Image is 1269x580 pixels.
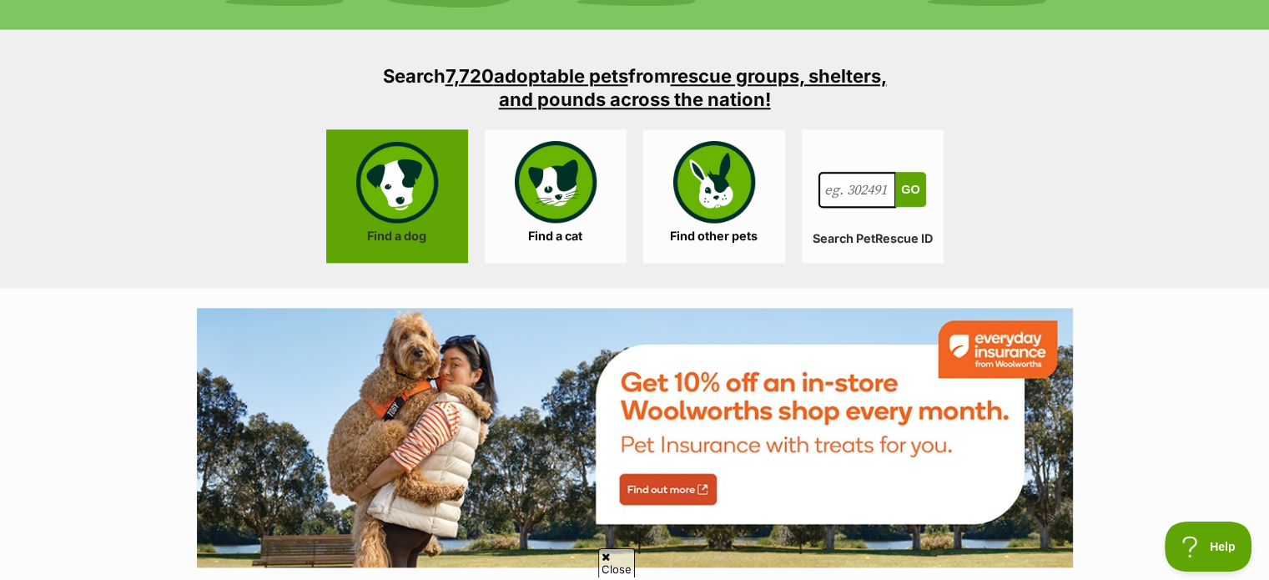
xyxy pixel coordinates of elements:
[485,129,627,263] a: Find a cat
[598,548,635,577] span: Close
[802,232,944,246] label: Search PetRescue ID
[895,172,925,207] button: Go
[197,308,1073,571] a: Everyday Insurance by Woolworths promotional banner
[446,65,628,87] a: 7,720adoptable pets
[818,172,897,209] input: eg. 302491
[643,129,785,263] a: Find other pets
[368,64,902,111] h3: Search from
[499,65,887,110] a: rescue groups, shelters, and pounds across the nation!
[446,65,494,87] span: 7,720
[197,308,1073,567] img: Everyday Insurance by Woolworths promotional banner
[1165,522,1252,572] iframe: Help Scout Beacon - Open
[326,129,468,263] a: Find a dog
